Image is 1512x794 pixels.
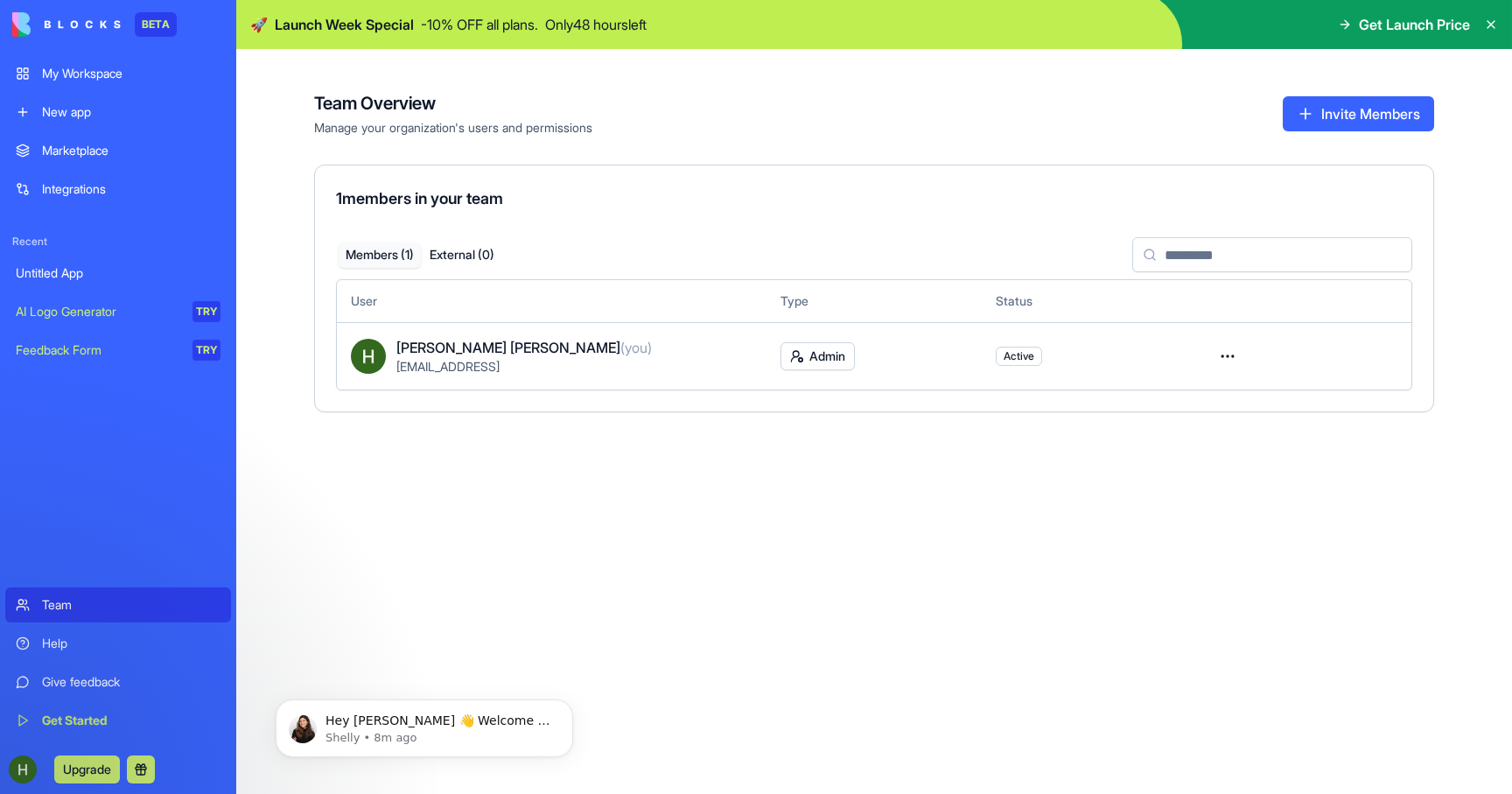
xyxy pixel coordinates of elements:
[337,280,766,322] th: User
[5,664,231,699] a: Give feedback
[396,337,652,358] span: [PERSON_NAME] [PERSON_NAME]
[5,703,231,738] a: Get Started
[5,172,231,207] a: Integrations
[5,56,231,91] a: My Workspace
[5,333,231,368] a: Feedback FormTRY
[421,14,538,35] p: - 10 % OFF all plans.
[5,95,231,130] a: New app
[996,292,1183,310] div: Status
[42,180,220,198] div: Integrations
[5,256,231,291] a: Untitled App
[250,14,268,35] span: 🚀
[421,242,503,268] button: External ( 0 )
[275,14,414,35] span: Launch Week Special
[42,103,220,121] div: New app
[42,635,220,652] div: Help
[780,342,855,370] button: Admin
[12,12,121,37] img: logo
[192,301,220,322] div: TRY
[42,712,220,729] div: Get Started
[135,12,177,37] div: BETA
[1283,96,1434,131] button: Invite Members
[249,663,599,785] iframe: Intercom notifications message
[5,294,231,329] a: AI Logo GeneratorTRY
[1359,14,1470,35] span: Get Launch Price
[5,235,231,249] span: Recent
[314,119,592,137] span: Manage your organization's users and permissions
[42,596,220,614] div: Team
[42,65,220,82] div: My Workspace
[545,14,647,35] p: Only 48 hours left
[314,91,592,116] h4: Team Overview
[16,264,220,282] div: Untitled App
[192,340,220,361] div: TRY
[42,142,220,159] div: Marketplace
[1004,349,1034,363] span: Active
[351,339,386,374] img: ACg8ocJI6Edd6dtDaUFT8iMit7Wjl5pHIP6EJb22mg9oqs6vGScXRA=s96-c
[54,755,120,783] button: Upgrade
[5,587,231,622] a: Team
[780,292,968,310] div: Type
[9,755,37,783] img: ACg8ocJI6Edd6dtDaUFT8iMit7Wjl5pHIP6EJb22mg9oqs6vGScXRA=s96-c
[339,242,421,268] button: Members ( 1 )
[396,359,500,374] span: [EMAIL_ADDRESS]
[12,12,177,37] a: BETA
[16,303,180,320] div: AI Logo Generator
[620,339,652,356] span: (you)
[54,760,120,777] a: Upgrade
[5,626,231,661] a: Help
[336,189,503,207] span: 1 members in your team
[16,341,180,359] div: Feedback Form
[5,133,231,168] a: Marketplace
[42,673,220,691] div: Give feedback
[809,348,845,365] span: Admin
